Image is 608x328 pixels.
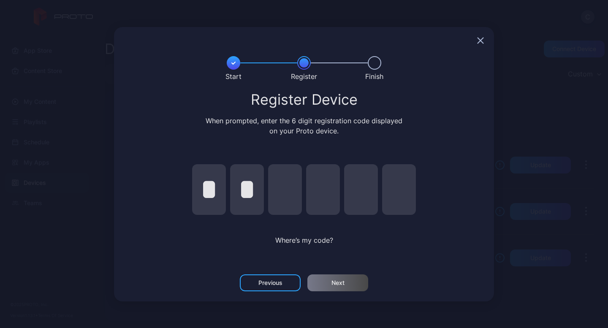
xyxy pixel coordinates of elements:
[225,71,242,81] div: Start
[291,71,317,81] div: Register
[268,164,302,215] input: pin code 3 of 6
[204,116,404,136] div: When prompted, enter the 6 digit registration code displayed on your Proto device.
[307,274,368,291] button: Next
[275,236,333,244] span: Where’s my code?
[258,279,282,286] div: Previous
[240,274,301,291] button: Previous
[365,71,383,81] div: Finish
[124,92,484,107] div: Register Device
[192,164,226,215] input: pin code 1 of 6
[344,164,378,215] input: pin code 5 of 6
[306,164,340,215] input: pin code 4 of 6
[331,279,345,286] div: Next
[230,164,264,215] input: pin code 2 of 6
[382,164,416,215] input: pin code 6 of 6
